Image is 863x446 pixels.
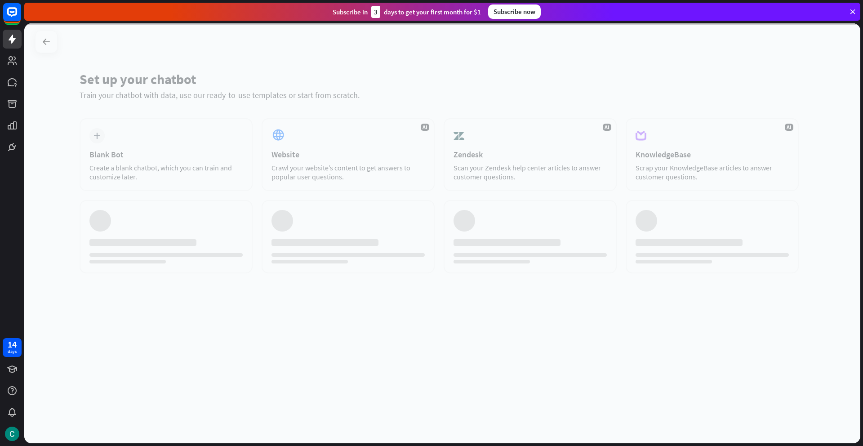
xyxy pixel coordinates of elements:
[488,4,541,19] div: Subscribe now
[8,340,17,348] div: 14
[8,348,17,355] div: days
[3,338,22,357] a: 14 days
[333,6,481,18] div: Subscribe in days to get your first month for $1
[371,6,380,18] div: 3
